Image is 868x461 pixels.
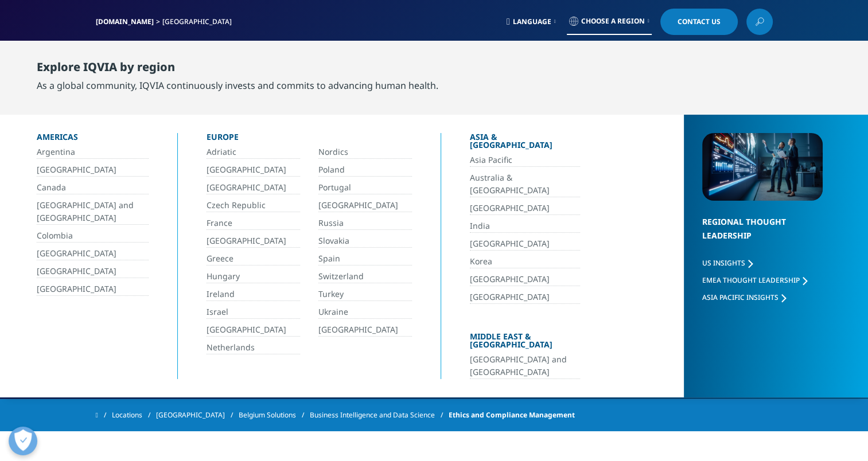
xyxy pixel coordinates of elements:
[207,163,300,177] a: [GEOGRAPHIC_DATA]
[37,133,149,146] div: Americas
[470,154,580,167] a: Asia Pacific
[318,270,412,283] a: Switzerland
[192,40,773,94] nav: Primary
[318,288,412,301] a: Turkey
[207,133,412,146] div: Europe
[37,229,149,243] a: Colombia
[37,60,438,79] div: Explore IQVIA by region
[207,181,300,194] a: [GEOGRAPHIC_DATA]
[702,292,779,302] span: Asia Pacific Insights
[96,17,154,26] a: [DOMAIN_NAME]
[702,258,753,268] a: US Insights
[470,220,580,233] a: India
[702,275,807,285] a: EMEA Thought Leadership
[702,133,823,201] img: 2093_analyzing-data-using-big-screen-display-and-laptop.png
[112,405,156,425] a: Locations
[470,171,580,197] a: Australia & [GEOGRAPHIC_DATA]
[318,146,412,159] a: Nordics
[207,341,300,354] a: Netherlands
[207,252,300,265] a: Greece
[318,181,412,194] a: Portugal
[207,199,300,212] a: Czech Republic
[318,252,412,265] a: Spain
[207,288,300,301] a: Ireland
[581,17,645,26] span: Choose a Region
[318,235,412,248] a: Slovakia
[318,199,412,212] a: [GEOGRAPHIC_DATA]
[37,163,149,177] a: [GEOGRAPHIC_DATA]
[207,270,300,283] a: Hungary
[37,247,149,260] a: [GEOGRAPHIC_DATA]
[470,237,580,251] a: [GEOGRAPHIC_DATA]
[660,9,738,35] a: Contact Us
[207,146,300,159] a: Adriatic
[37,79,438,92] div: As a global community, IQVIA continuously invests and commits to advancing human health.
[37,265,149,278] a: [GEOGRAPHIC_DATA]
[318,306,412,319] a: Ukraine
[702,215,823,257] div: Regional Thought Leadership
[470,133,580,154] div: Asia & [GEOGRAPHIC_DATA]
[239,405,310,425] a: Belgium Solutions
[9,427,37,455] button: 優先設定センターを開く
[310,405,449,425] a: Business Intelligence and Data Science
[37,199,149,225] a: [GEOGRAPHIC_DATA] and [GEOGRAPHIC_DATA]
[162,17,236,26] div: [GEOGRAPHIC_DATA]
[318,217,412,230] a: Russia
[37,283,149,296] a: [GEOGRAPHIC_DATA]
[702,275,800,285] span: EMEA Thought Leadership
[207,217,300,230] a: France
[318,163,412,177] a: Poland
[513,17,551,26] span: Language
[449,405,575,425] span: Ethics and Compliance Management
[207,323,300,337] a: [GEOGRAPHIC_DATA]
[156,405,239,425] a: [GEOGRAPHIC_DATA]
[470,255,580,268] a: Korea
[207,306,300,319] a: Israel
[470,273,580,286] a: [GEOGRAPHIC_DATA]
[470,333,580,353] div: Middle East & [GEOGRAPHIC_DATA]
[678,18,721,25] span: Contact Us
[470,202,580,215] a: [GEOGRAPHIC_DATA]
[470,291,580,304] a: [GEOGRAPHIC_DATA]
[702,258,745,268] span: US Insights
[470,353,580,379] a: [GEOGRAPHIC_DATA] and [GEOGRAPHIC_DATA]
[207,235,300,248] a: [GEOGRAPHIC_DATA]
[318,323,412,337] a: [GEOGRAPHIC_DATA]
[702,292,786,302] a: Asia Pacific Insights
[37,181,149,194] a: Canada
[37,146,149,159] a: Argentina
